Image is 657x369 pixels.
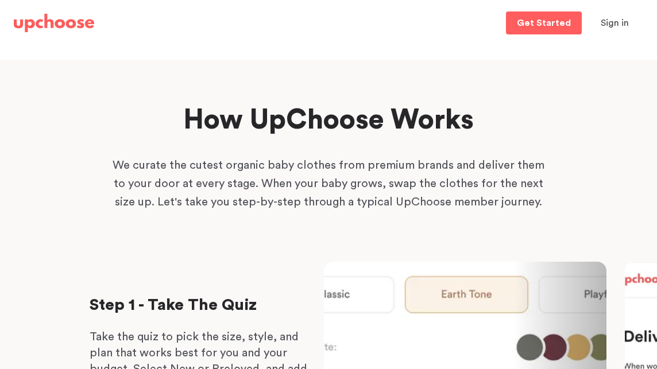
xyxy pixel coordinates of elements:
[586,11,643,34] button: Sign in
[90,296,319,314] p: Step 1 - Take The Quiz
[14,11,94,35] a: UpChoose
[506,11,582,34] a: Get Started
[110,156,547,211] p: We curate the cutest organic baby clothes from premium brands and deliver them to your door at ev...
[601,18,629,28] span: Sign in
[14,14,94,32] img: UpChoose
[517,18,571,28] p: Get Started
[95,102,562,139] h1: How UpChoose Works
